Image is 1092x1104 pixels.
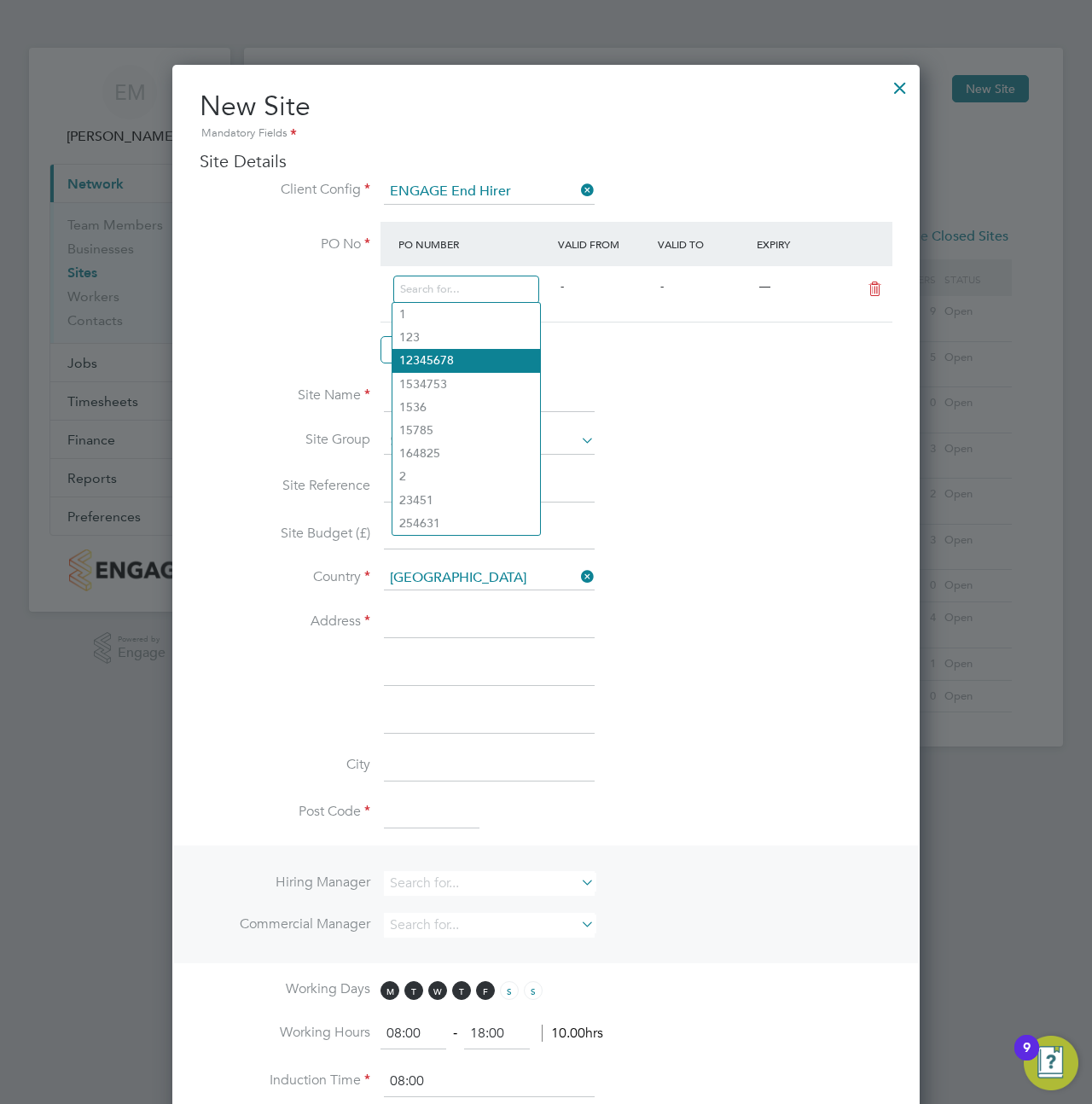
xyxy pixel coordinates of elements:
li: 1534753 [392,373,540,396]
label: Client Config [200,181,370,199]
div: Mandatory Fields [200,125,892,143]
span: - [660,279,664,293]
span: - [561,279,564,293]
input: Search for... [384,179,595,205]
label: Hiring Manager [200,874,370,892]
input: 08:00 [380,1019,446,1049]
li: 254631 [392,512,540,535]
span: W [428,981,447,1000]
span: T [452,981,471,1000]
label: Address [200,613,370,630]
label: Induction Time [200,1072,370,1089]
input: Search for... [384,429,595,455]
div: Expiry [752,229,852,259]
li: 123 [392,326,540,349]
label: Site Budget (£) [200,525,370,543]
li: 2 [392,465,540,488]
label: PO No [200,235,370,253]
input: Search for... [384,567,595,590]
button: Add PO [380,336,465,363]
span: F [476,981,495,1000]
label: Site Reference [200,477,370,495]
input: Search for... [384,913,595,938]
label: Post Code [200,803,370,821]
label: Working Days [200,980,370,998]
label: City [200,756,370,774]
label: Site Group [200,431,370,449]
span: — [759,279,770,293]
input: 17:00 [464,1019,530,1049]
h3: Site Details [200,150,892,172]
label: Site Name [200,386,370,404]
h2: New Site [200,89,892,143]
span: 10.00hrs [542,1025,603,1042]
span: S [524,981,543,1000]
span: S [500,981,519,1000]
span: ‐ [450,1025,461,1042]
div: PO Number [394,229,554,259]
span: M [380,981,399,1000]
input: Search for... [393,276,539,304]
label: Working Hours [200,1024,370,1042]
li: 164825 [392,442,540,465]
span: T [404,981,423,1000]
button: Open Resource Center, 9 new notifications [1024,1036,1078,1090]
li: 15785 [392,419,540,442]
label: Country [200,568,370,586]
div: Valid To [653,229,753,259]
li: 1536 [392,396,540,419]
li: 1 [392,303,540,326]
li: 12345678 [392,349,540,372]
label: Commercial Manager [200,915,370,933]
div: 9 [1023,1048,1031,1070]
li: 23451 [392,489,540,512]
input: Search for... [384,871,595,896]
div: Valid From [554,229,653,259]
